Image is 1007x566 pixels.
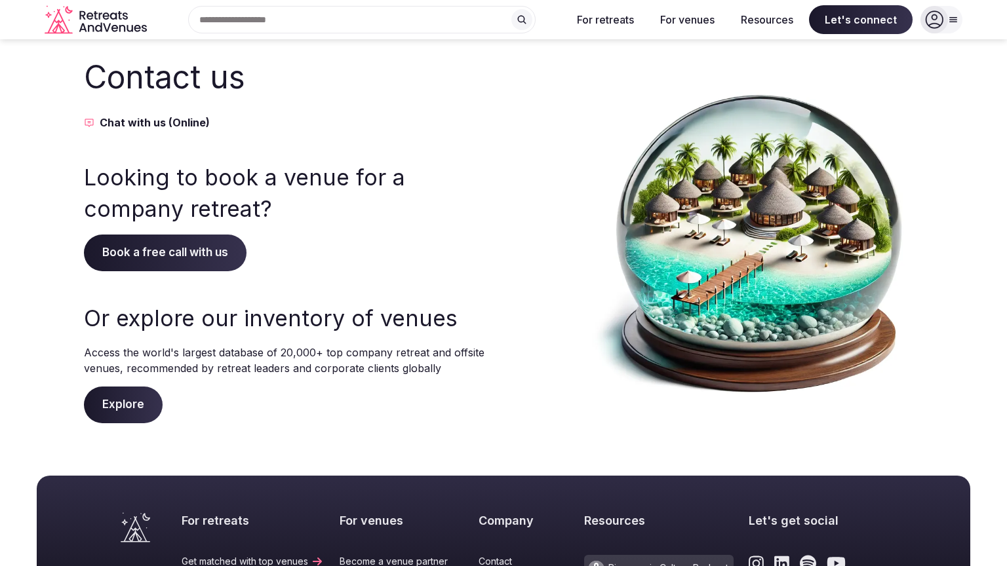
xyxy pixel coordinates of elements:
button: For retreats [566,5,644,34]
a: Visit the homepage [121,512,150,542]
a: Visit the homepage [45,5,149,35]
span: Let's connect [809,5,913,34]
h2: Resources [584,512,734,529]
svg: Retreats and Venues company logo [45,5,149,35]
h3: Or explore our inventory of venues [84,303,490,334]
h3: Looking to book a venue for a company retreat? [84,162,490,224]
button: Chat with us (Online) [84,115,490,130]
a: Explore [84,398,163,411]
h2: For retreats [182,512,324,529]
h2: Contact us [84,55,490,99]
h2: Company [479,512,568,529]
span: Book a free call with us [84,235,247,271]
h2: Let's get social [749,512,886,529]
button: Resources [730,5,804,34]
h2: For venues [340,512,464,529]
span: Explore [84,387,163,423]
button: For venues [650,5,725,34]
p: Access the world's largest database of 20,000+ top company retreat and offsite venues, recommende... [84,345,490,376]
img: Contact us [589,55,923,423]
a: Book a free call with us [84,246,247,259]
